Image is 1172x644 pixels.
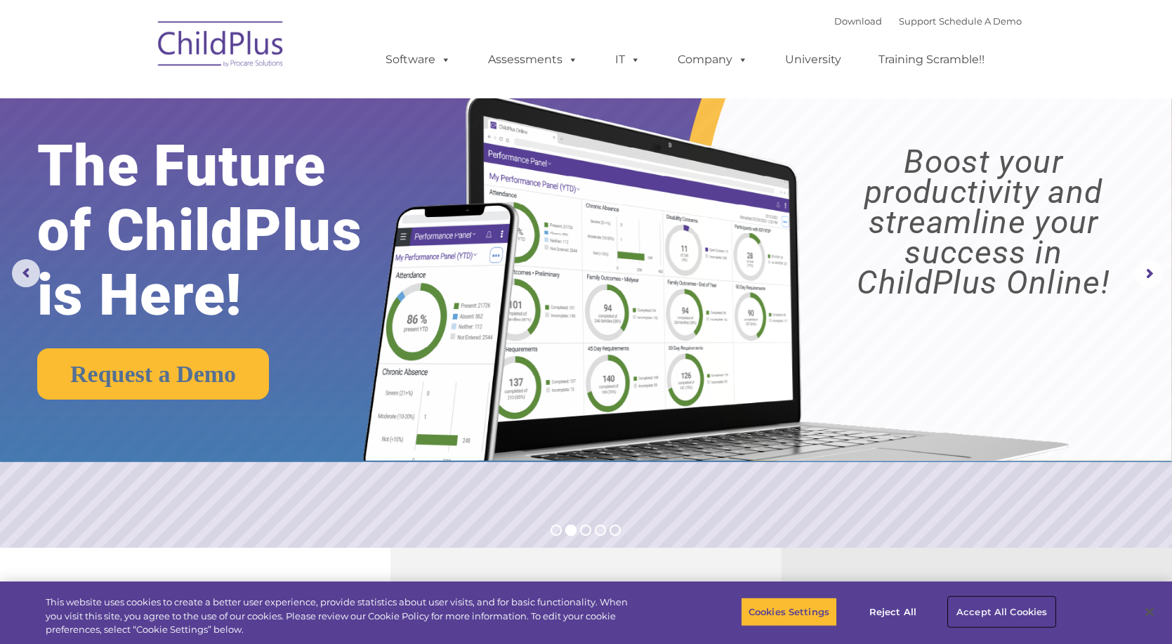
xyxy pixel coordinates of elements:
button: Accept All Cookies [949,597,1055,626]
a: University [771,46,855,74]
a: Assessments [474,46,592,74]
font: | [834,15,1022,27]
a: Software [371,46,465,74]
a: Download [834,15,882,27]
a: Company [664,46,762,74]
rs-layer: Boost your productivity and streamline your success in ChildPlus Online! [810,147,1157,298]
a: Training Scramble!! [864,46,999,74]
rs-layer: The Future of ChildPlus is Here! [37,134,411,328]
button: Cookies Settings [741,597,837,626]
a: Schedule A Demo [939,15,1022,27]
a: Request a Demo [37,348,269,400]
a: Support [899,15,936,27]
a: IT [601,46,654,74]
span: Last name [195,93,238,103]
button: Reject All [849,597,937,626]
div: This website uses cookies to create a better user experience, provide statistics about user visit... [46,596,645,637]
span: Phone number [195,150,255,161]
img: ChildPlus by Procare Solutions [151,11,291,81]
button: Close [1134,596,1165,627]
